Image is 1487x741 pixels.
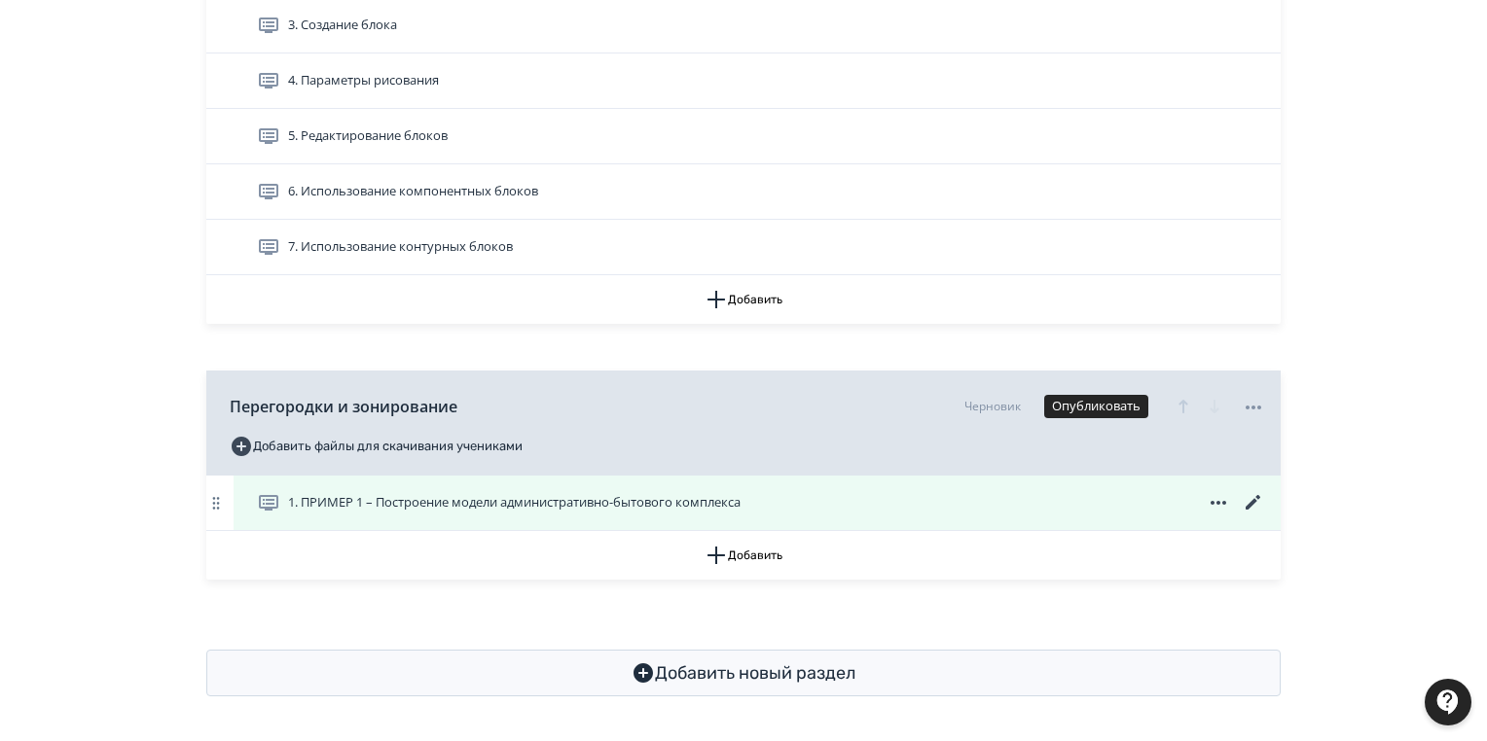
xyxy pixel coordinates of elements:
div: 6. Использование компонентных блоков [206,164,1281,220]
span: 5. Редактирование блоков [288,126,448,146]
button: Добавить файлы для скачивания учениками [230,431,523,462]
span: 7. Использование контурных блоков [288,237,513,257]
span: Перегородки и зонирование [230,395,457,418]
div: 1. ПРИМЕР 1 – Построение модели административно-бытового комплекса [206,476,1281,531]
button: Добавить новый раздел [206,650,1281,696]
span: 4. Параметры рисования [288,71,439,90]
button: Добавить [206,275,1281,324]
div: Черновик [964,398,1021,415]
span: 6. Использование компонентных блоков [288,182,538,201]
span: 1. ПРИМЕР 1 – Построение модели административно-бытового комплекса [288,493,741,512]
button: Опубликовать [1044,395,1148,418]
div: 7. Использование контурных блоков [206,220,1281,275]
button: Добавить [206,531,1281,580]
span: 3. Создание блока [288,16,397,35]
div: 5. Редактирование блоков [206,109,1281,164]
div: 4. Параметры рисования [206,53,1281,109]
